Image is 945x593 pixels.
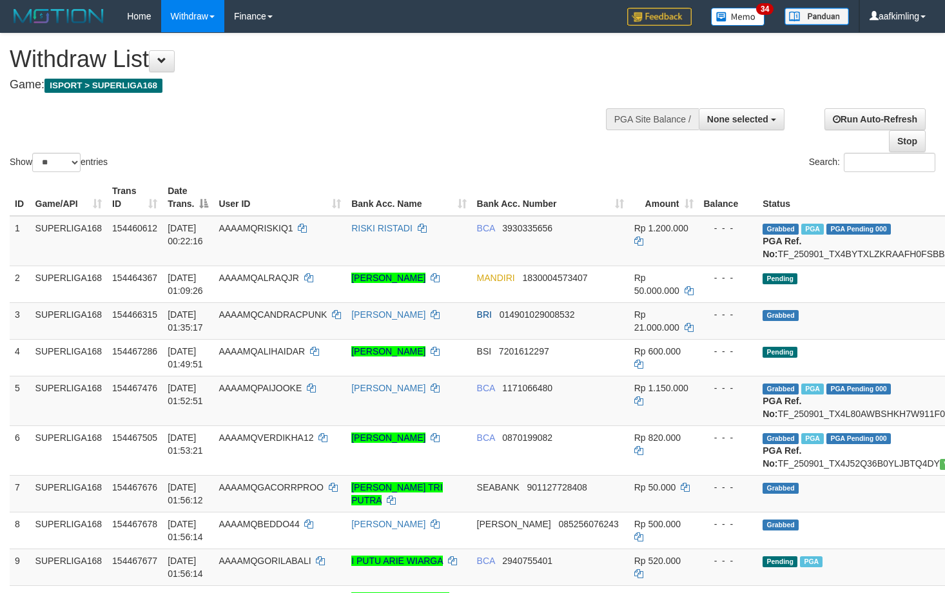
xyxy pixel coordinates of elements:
a: I PUTU ARIE WIARGA [351,556,443,566]
span: Rp 600.000 [634,346,681,356]
div: PGA Site Balance / [606,108,699,130]
button: None selected [699,108,784,130]
th: Balance [699,179,758,216]
span: PGA Pending [826,384,891,394]
a: [PERSON_NAME] [351,346,425,356]
span: BCA [477,433,495,443]
span: Copy 2940755401 to clipboard [502,556,552,566]
span: BCA [477,383,495,393]
span: Grabbed [763,520,799,530]
span: 154467678 [112,519,157,529]
span: AAAAMQGORILABALI [219,556,311,566]
span: Copy 1171066480 to clipboard [502,383,552,393]
span: 154464367 [112,273,157,283]
td: SUPERLIGA168 [30,376,108,425]
div: - - - [704,481,753,494]
input: Search: [844,153,935,172]
span: 154466315 [112,309,157,320]
span: [DATE] 01:56:12 [168,482,203,505]
td: SUPERLIGA168 [30,216,108,266]
span: [PERSON_NAME] [477,519,551,529]
a: [PERSON_NAME] [351,383,425,393]
span: Marked by aafnonsreyleab [800,556,823,567]
a: Run Auto-Refresh [824,108,926,130]
th: Trans ID: activate to sort column ascending [107,179,162,216]
td: 2 [10,266,30,302]
span: 154467286 [112,346,157,356]
td: SUPERLIGA168 [30,512,108,549]
span: [DATE] 00:22:16 [168,223,203,246]
td: 3 [10,302,30,339]
div: - - - [704,271,753,284]
span: Copy 085256076243 to clipboard [558,519,618,529]
span: AAAAMQPAIJOOKE [219,383,302,393]
span: Copy 7201612297 to clipboard [499,346,549,356]
span: Grabbed [763,384,799,394]
span: Pending [763,556,797,567]
span: 34 [756,3,774,15]
td: SUPERLIGA168 [30,549,108,585]
td: 1 [10,216,30,266]
a: [PERSON_NAME] [351,519,425,529]
span: BCA [477,556,495,566]
td: SUPERLIGA168 [30,302,108,339]
div: - - - [704,382,753,394]
a: [PERSON_NAME] TRI PUTRA [351,482,442,505]
span: PGA Pending [826,224,891,235]
h4: Game: [10,79,617,92]
select: Showentries [32,153,81,172]
b: PGA Ref. No: [763,236,801,259]
img: Feedback.jpg [627,8,692,26]
span: AAAAMQCANDRACPUNK [219,309,327,320]
span: 154467676 [112,482,157,492]
b: PGA Ref. No: [763,445,801,469]
span: Rp 50.000 [634,482,676,492]
div: - - - [704,431,753,444]
span: AAAAMQVERDIKHA12 [219,433,313,443]
td: SUPERLIGA168 [30,425,108,475]
label: Show entries [10,153,108,172]
span: AAAAMQBEDDO44 [219,519,299,529]
span: Pending [763,273,797,284]
label: Search: [809,153,935,172]
span: [DATE] 01:56:14 [168,556,203,579]
span: [DATE] 01:09:26 [168,273,203,296]
b: PGA Ref. No: [763,396,801,419]
th: Amount: activate to sort column ascending [629,179,699,216]
span: AAAAMQRISKIQ1 [219,223,293,233]
span: Marked by aafnonsreyleab [801,224,824,235]
span: Copy 014901029008532 to clipboard [500,309,575,320]
th: Bank Acc. Number: activate to sort column ascending [472,179,629,216]
a: [PERSON_NAME] [351,273,425,283]
a: RISKI RISTADI [351,223,413,233]
span: Rp 500.000 [634,519,681,529]
span: BRI [477,309,492,320]
span: Grabbed [763,483,799,494]
th: User ID: activate to sort column ascending [213,179,346,216]
span: [DATE] 01:53:21 [168,433,203,456]
span: Marked by aafnonsreyleab [801,433,824,444]
div: - - - [704,308,753,321]
div: - - - [704,518,753,530]
span: BSI [477,346,492,356]
span: Rp 1.150.000 [634,383,688,393]
td: 6 [10,425,30,475]
span: 154467476 [112,383,157,393]
img: panduan.png [784,8,849,25]
span: Rp 820.000 [634,433,681,443]
div: - - - [704,345,753,358]
span: [DATE] 01:35:17 [168,309,203,333]
td: 5 [10,376,30,425]
span: Grabbed [763,224,799,235]
a: Stop [889,130,926,152]
span: MANDIRI [477,273,515,283]
span: 154467677 [112,556,157,566]
a: [PERSON_NAME] [351,309,425,320]
td: 8 [10,512,30,549]
span: Rp 520.000 [634,556,681,566]
th: Game/API: activate to sort column ascending [30,179,108,216]
span: Copy 0870199082 to clipboard [502,433,552,443]
a: [PERSON_NAME] [351,433,425,443]
h1: Withdraw List [10,46,617,72]
th: ID [10,179,30,216]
